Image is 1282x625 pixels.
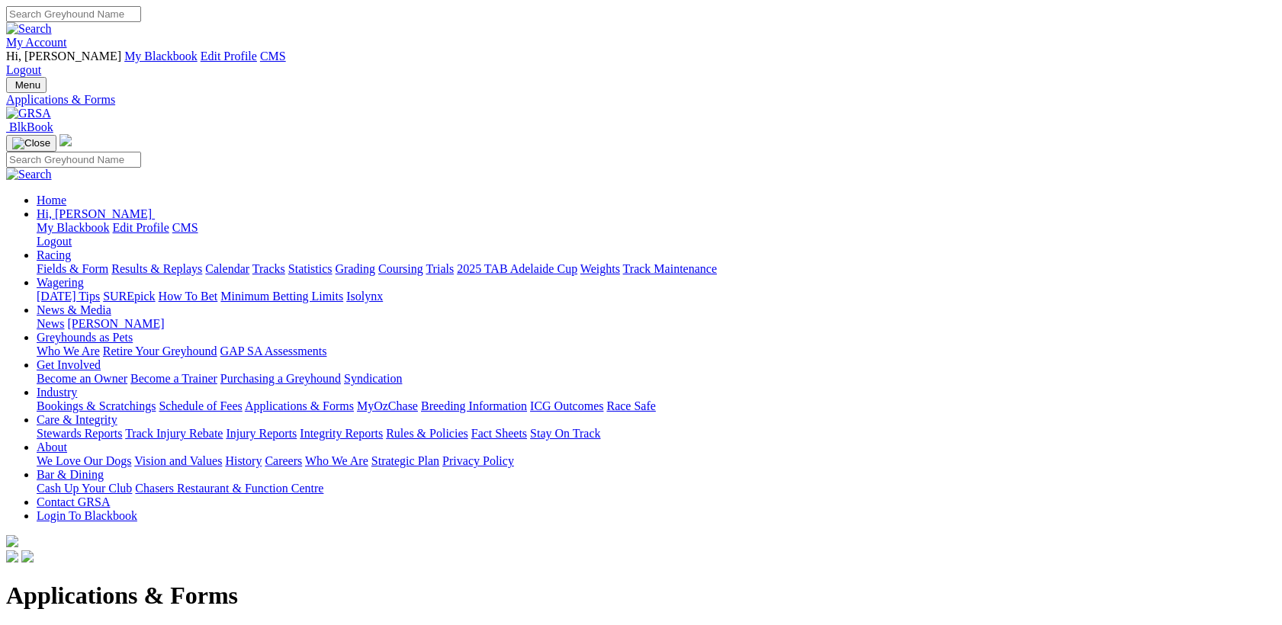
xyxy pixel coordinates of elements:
span: BlkBook [9,120,53,133]
a: Who We Are [305,454,368,467]
a: My Blackbook [124,50,198,62]
span: Hi, [PERSON_NAME] [37,207,152,220]
a: ICG Outcomes [530,399,603,412]
img: logo-grsa-white.png [59,134,72,146]
a: Trials [426,262,454,275]
a: MyOzChase [357,399,418,412]
a: SUREpick [103,290,155,303]
a: Vision and Values [134,454,222,467]
div: Racing [37,262,1276,276]
a: CMS [260,50,286,62]
div: News & Media [37,317,1276,331]
a: GAP SA Assessments [220,345,327,357]
a: Applications & Forms [6,93,1276,107]
a: Wagering [37,276,84,289]
a: History [225,454,262,467]
a: Weights [580,262,620,275]
a: Injury Reports [226,427,297,440]
div: My Account [6,50,1276,77]
div: Get Involved [37,372,1276,386]
a: How To Bet [159,290,218,303]
a: Industry [37,386,77,399]
img: facebook.svg [6,550,18,562]
a: Logout [37,235,72,248]
div: Care & Integrity [37,427,1276,441]
a: Hi, [PERSON_NAME] [37,207,155,220]
a: Care & Integrity [37,413,117,426]
img: Search [6,22,52,36]
a: Grading [336,262,375,275]
input: Search [6,6,141,22]
a: Racing [37,248,71,261]
a: Track Injury Rebate [125,427,223,440]
a: Edit Profile [201,50,257,62]
div: Bar & Dining [37,482,1276,495]
a: Statistics [288,262,333,275]
a: Applications & Forms [245,399,354,412]
span: Menu [15,79,40,91]
a: Privacy Policy [442,454,514,467]
a: CMS [172,221,198,234]
a: Contact GRSA [37,495,110,508]
div: Wagering [37,290,1276,303]
a: Results & Replays [111,262,202,275]
a: Stay On Track [530,427,600,440]
a: [DATE] Tips [37,290,100,303]
a: News & Media [37,303,111,316]
a: Calendar [205,262,249,275]
a: Who We Are [37,345,100,357]
a: Fields & Form [37,262,108,275]
button: Toggle navigation [6,135,56,152]
a: Edit Profile [113,221,169,234]
img: Search [6,168,52,181]
a: Minimum Betting Limits [220,290,343,303]
div: Greyhounds as Pets [37,345,1276,358]
a: Schedule of Fees [159,399,242,412]
a: Cash Up Your Club [37,482,132,495]
a: Careers [265,454,302,467]
div: Hi, [PERSON_NAME] [37,221,1276,248]
a: Stewards Reports [37,427,122,440]
a: Get Involved [37,358,101,371]
a: Race Safe [606,399,655,412]
a: Track Maintenance [623,262,717,275]
a: Breeding Information [421,399,527,412]
a: Greyhounds as Pets [37,331,133,344]
a: Become an Owner [37,372,127,385]
a: Logout [6,63,41,76]
a: News [37,317,64,330]
div: About [37,454,1276,468]
a: Tracks [252,262,285,275]
a: Bar & Dining [37,468,104,481]
a: 2025 TAB Adelaide Cup [457,262,577,275]
a: Home [37,194,66,207]
a: Isolynx [346,290,383,303]
a: [PERSON_NAME] [67,317,164,330]
a: Fact Sheets [471,427,527,440]
a: Rules & Policies [386,427,468,440]
a: Login To Blackbook [37,509,137,522]
input: Search [6,152,141,168]
img: Close [12,137,50,149]
a: Retire Your Greyhound [103,345,217,357]
a: Bookings & Scratchings [37,399,156,412]
a: We Love Our Dogs [37,454,131,467]
a: Become a Trainer [130,372,217,385]
a: My Account [6,36,67,49]
img: GRSA [6,107,51,120]
img: twitter.svg [21,550,34,562]
div: Industry [37,399,1276,413]
img: logo-grsa-white.png [6,535,18,547]
a: Coursing [378,262,423,275]
button: Toggle navigation [6,77,47,93]
a: Chasers Restaurant & Function Centre [135,482,323,495]
a: Strategic Plan [371,454,439,467]
a: My Blackbook [37,221,110,234]
a: Syndication [344,372,402,385]
span: Hi, [PERSON_NAME] [6,50,121,62]
a: About [37,441,67,454]
a: Integrity Reports [300,427,383,440]
a: BlkBook [6,120,53,133]
a: Purchasing a Greyhound [220,372,341,385]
